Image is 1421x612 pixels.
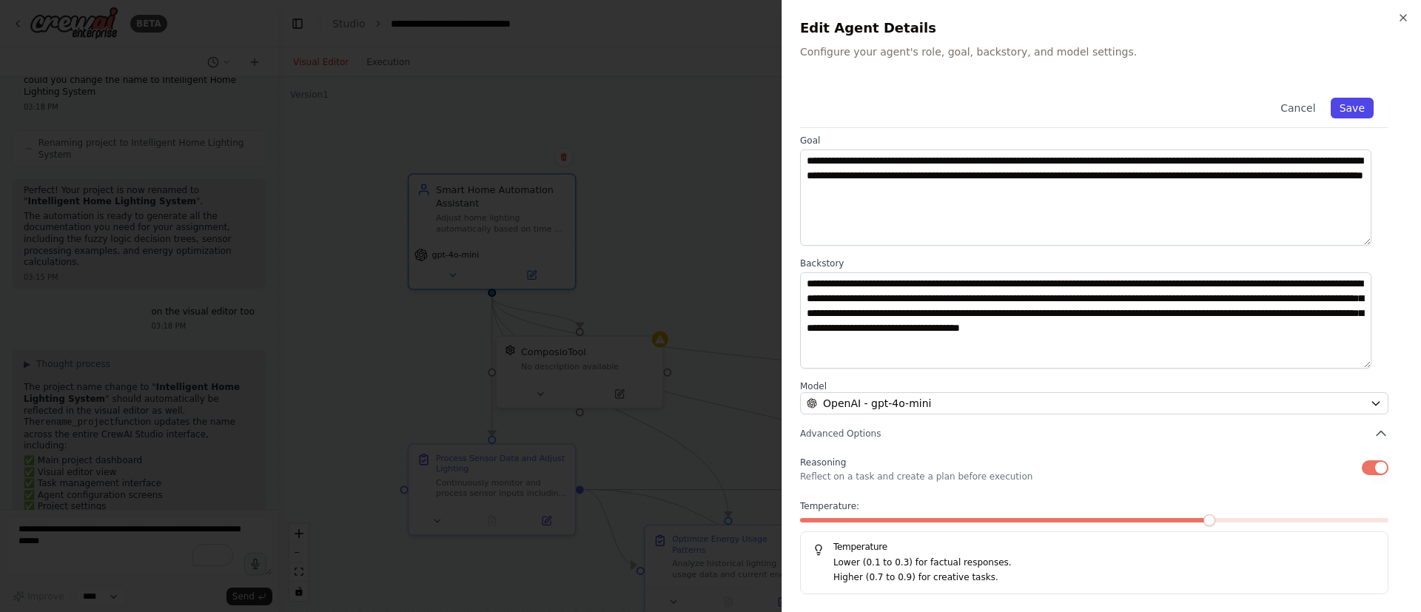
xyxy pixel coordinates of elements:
button: Save [1331,98,1374,118]
h5: Temperature [813,541,1376,553]
button: Advanced Options [800,426,1388,441]
p: Reflect on a task and create a plan before execution [800,471,1032,482]
p: Higher (0.7 to 0.9) for creative tasks. [833,571,1376,585]
label: Model [800,380,1388,392]
p: Lower (0.1 to 0.3) for factual responses. [833,556,1376,571]
span: OpenAI - gpt-4o-mini [823,396,931,411]
span: Advanced Options [800,428,881,440]
span: Temperature: [800,500,859,512]
button: Cancel [1271,98,1324,118]
button: OpenAI - gpt-4o-mini [800,392,1388,414]
label: Goal [800,135,1388,147]
h2: Edit Agent Details [800,18,1403,38]
label: Backstory [800,258,1388,269]
span: Reasoning [800,457,846,468]
p: Configure your agent's role, goal, backstory, and model settings. [800,44,1403,59]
